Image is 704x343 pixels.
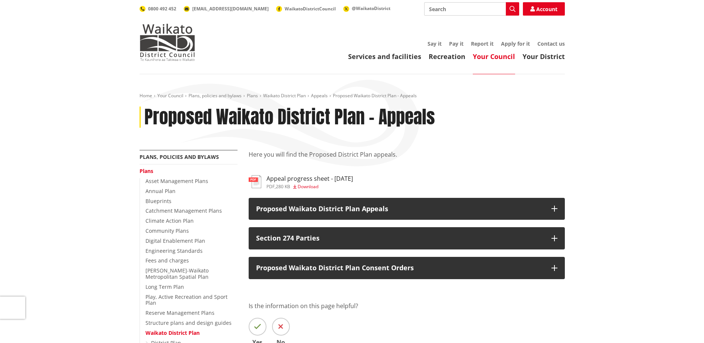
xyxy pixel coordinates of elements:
a: WaikatoDistrictCouncil [276,6,336,12]
a: Say it [428,40,442,47]
h3: Appeal progress sheet - [DATE] [266,175,353,182]
a: Asset Management Plans [145,177,208,184]
p: Proposed Waikato District Plan Appeals [256,205,544,213]
a: Your Council [473,52,515,61]
a: @WaikatoDistrict [343,5,390,12]
a: Long Term Plan [145,283,184,290]
a: [EMAIL_ADDRESS][DOMAIN_NAME] [184,6,269,12]
p: Proposed Waikato District Plan Consent Orders [256,264,544,272]
h1: Proposed Waikato District Plan - Appeals [144,107,435,128]
a: Appeal progress sheet - [DATE] pdf,280 KB Download [249,175,353,189]
span: 0800 492 452 [148,6,176,12]
a: Engineering Standards [145,247,203,254]
a: Your Council [157,92,183,99]
a: Plans, policies and bylaws [189,92,242,99]
a: Fees and charges [145,257,189,264]
a: Play, Active Recreation and Sport Plan [145,293,227,307]
nav: breadcrumb [140,93,565,99]
span: Download [298,183,318,190]
span: WaikatoDistrictCouncil [285,6,336,12]
a: Services and facilities [348,52,421,61]
img: Waikato District Council - Te Kaunihera aa Takiwaa o Waikato [140,24,195,61]
a: Appeals [311,92,328,99]
a: Pay it [449,40,464,47]
span: pdf [266,183,275,190]
span: [EMAIL_ADDRESS][DOMAIN_NAME] [192,6,269,12]
a: [PERSON_NAME]-Waikato Metropolitan Spatial Plan [145,267,209,280]
a: Apply for it [501,40,530,47]
a: Waikato District Plan [145,329,200,336]
a: Catchment Management Plans [145,207,222,214]
a: 0800 492 452 [140,6,176,12]
a: Recreation [429,52,465,61]
img: document-pdf.svg [249,175,261,188]
button: Section 274 Parties [249,227,565,249]
span: Proposed Waikato District Plan - Appeals [333,92,417,99]
a: Account [523,2,565,16]
a: Community Plans [145,227,189,234]
a: Digital Enablement Plan [145,237,205,244]
a: Structure plans and design guides [145,319,232,326]
a: Plans [247,92,258,99]
button: Proposed Waikato District Plan Consent Orders [249,257,565,279]
a: Annual Plan [145,187,176,195]
a: Report it [471,40,494,47]
p: Section 274 Parties [256,235,544,242]
a: Home [140,92,152,99]
a: Plans [140,167,153,174]
a: Reserve Management Plans [145,309,215,316]
a: Waikato District Plan [263,92,306,99]
div: , [266,184,353,189]
span: 280 KB [276,183,290,190]
p: Here you will find the Proposed District Plan appeals. [249,150,565,168]
a: Contact us [537,40,565,47]
p: Is the information on this page helpful? [249,301,565,310]
a: Your District [523,52,565,61]
input: Search input [424,2,519,16]
a: Plans, policies and bylaws [140,153,219,160]
span: @WaikatoDistrict [352,5,390,12]
button: Proposed Waikato District Plan Appeals [249,198,565,220]
a: Climate Action Plan [145,217,194,224]
a: Blueprints [145,197,171,205]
